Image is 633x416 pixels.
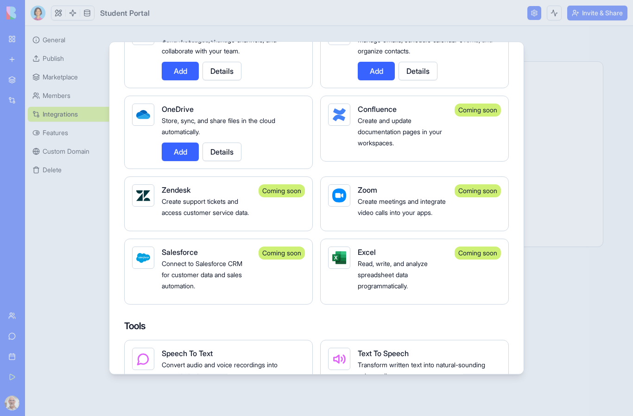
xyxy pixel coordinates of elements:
[124,319,509,332] h4: Tools
[162,197,249,216] span: Create support tickets and access customer service data.
[162,36,277,55] span: Send messages, manage channels, and collaborate with your team.
[358,260,428,290] span: Read, write, and analyze spreadsheet data programmatically.
[162,117,275,136] span: Store, sync, and share files in the cloud automatically.
[162,104,194,114] span: OneDrive
[162,361,278,380] span: Convert audio and voice recordings into accurate text.
[162,349,213,358] span: Speech To Text
[455,247,501,260] div: Coming soon
[203,143,241,161] button: Details
[162,247,198,257] span: Salesforce
[162,185,190,195] span: Zendesk
[162,143,199,161] button: Add
[358,349,409,358] span: Text To Speech
[358,117,442,147] span: Create and update documentation pages in your workspaces.
[162,260,242,290] span: Connect to Salesforce CRM for customer data and sales automation.
[358,104,397,114] span: Confluence
[358,185,377,195] span: Zoom
[455,104,501,117] div: Coming soon
[358,36,493,55] span: Manage emails, schedule calendar events, and organize contacts.
[162,62,199,80] button: Add
[358,247,376,257] span: Excel
[399,62,437,80] button: Details
[259,247,305,260] div: Coming soon
[358,62,395,80] button: Add
[203,62,241,80] button: Details
[259,184,305,197] div: Coming soon
[455,184,501,197] div: Coming soon
[358,197,446,216] span: Create meetings and integrate video calls into your apps.
[358,361,485,380] span: Transform written text into natural-sounding voice audio.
